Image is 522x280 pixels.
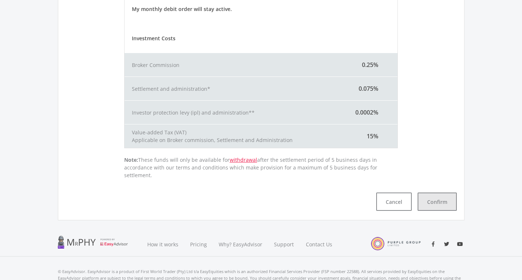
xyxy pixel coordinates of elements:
[125,109,329,116] div: Investor protection levy (ipl) and administration**
[329,108,397,117] div: 0.0002%
[213,232,268,257] a: Why? EasyAdvisor
[376,193,412,211] button: Cancel
[329,60,397,69] div: 0.25%
[124,156,398,179] p: These funds will only be available for after the settlement period of 5 business days in accordan...
[141,232,184,257] a: How it works
[124,156,138,163] strong: Note:
[125,61,329,69] div: Broker Commission
[230,156,257,163] a: withdrawal
[418,193,457,211] button: Confirm
[329,84,397,93] div: 0.075%
[268,232,300,257] a: Support
[329,132,397,141] div: 15%
[125,34,398,42] div: Investment Costs
[125,85,329,93] div: Settlement and administration*
[300,232,339,257] a: Contact Us
[184,232,213,257] a: Pricing
[125,5,398,13] div: My monthly debit order will stay active.
[125,128,329,144] div: Value-added Tax (VAT) Applicable on Broker commission, Settlement and Administration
